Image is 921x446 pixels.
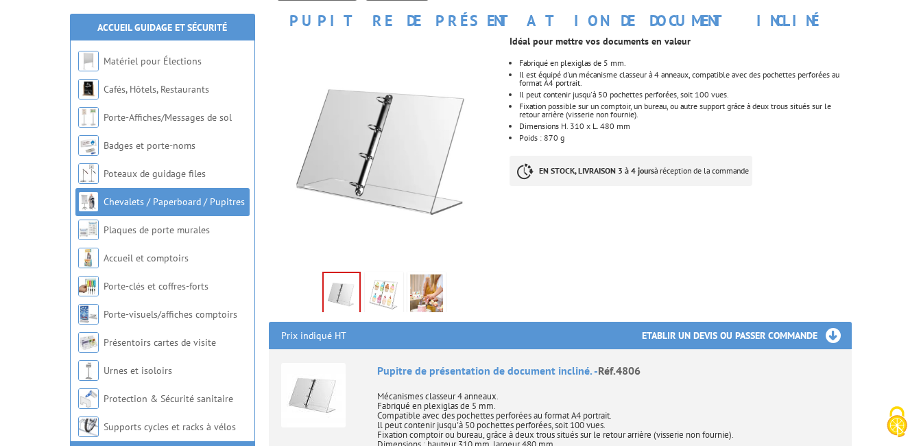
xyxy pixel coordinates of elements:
[880,405,914,439] img: Cookies (fenêtre modale)
[368,274,400,317] img: porte_visuel_pupitre_presentation_document_incline_affiche_4806.jpg
[104,83,209,95] a: Cafés, Hôtels, Restaurants
[104,167,206,180] a: Poteaux de guidage files
[78,191,99,212] img: Chevalets / Paperboard / Pupitres
[104,139,195,152] a: Badges et porte-noms
[324,273,359,316] img: porte_visuel_pupitre_presentation_document_incline_vide_4806.jpg
[78,163,99,184] img: Poteaux de guidage files
[78,135,99,156] img: Badges et porte-noms
[519,122,851,130] li: Dimensions H. 310 x L. 480 mm
[78,360,99,381] img: Urnes et isoloirs
[281,322,346,349] p: Prix indiqué HT
[104,196,245,208] a: Chevalets / Paperboard / Pupitres
[410,274,443,317] img: porte_visuel_pupitre_presentation_document_incline_affiche_mise_en_scene_4806.jpg
[539,165,654,176] strong: EN STOCK, LIVRAISON 3 à 4 jours
[97,21,227,34] a: Accueil Guidage et Sécurité
[78,107,99,128] img: Porte-Affiches/Messages de sol
[519,59,851,67] li: Fabriqué en plexiglas de 5 mm.
[598,364,641,377] span: Réf.4806
[519,134,851,142] li: Poids : 870 g
[78,51,99,71] img: Matériel pour Élections
[104,421,236,433] a: Supports cycles et racks à vélos
[104,392,233,405] a: Protection & Sécurité sanitaire
[104,364,172,377] a: Urnes et isoloirs
[78,79,99,99] img: Cafés, Hôtels, Restaurants
[78,248,99,268] img: Accueil et comptoirs
[873,399,921,446] button: Cookies (fenêtre modale)
[104,111,232,124] a: Porte-Affiches/Messages de sol
[104,308,237,320] a: Porte-visuels/affiches comptoirs
[104,224,210,236] a: Plaques de porte murales
[642,322,852,349] h3: Etablir un devis ou passer commande
[78,276,99,296] img: Porte-clés et coffres-forts
[104,252,189,264] a: Accueil et comptoirs
[78,332,99,353] img: Présentoirs cartes de visite
[104,55,202,67] a: Matériel pour Élections
[519,91,851,99] li: Il peut contenir jusqu'à 50 pochettes perforées, soit 100 vues.
[519,102,851,119] li: Fixation possible sur un comptoir, un bureau, ou autre support grâce à deux trous situés sur le r...
[104,336,216,349] a: Présentoirs cartes de visite
[519,71,851,87] li: Il est équipé d'un mécanisme classeur à 4 anneaux, compatible avec des pochettes perforées au for...
[377,363,839,379] div: Pupitre de présentation de document incliné. -
[510,156,752,186] p: à réception de la commande
[269,36,500,267] img: porte_visuel_pupitre_presentation_document_incline_vide_4806.jpg
[104,280,208,292] a: Porte-clés et coffres-forts
[510,35,691,47] strong: Idéal pour mettre vos documents en valeur
[281,363,346,427] img: Pupitre de présentation de document incliné.
[78,220,99,240] img: Plaques de porte murales
[78,304,99,325] img: Porte-visuels/affiches comptoirs
[78,388,99,409] img: Protection & Sécurité sanitaire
